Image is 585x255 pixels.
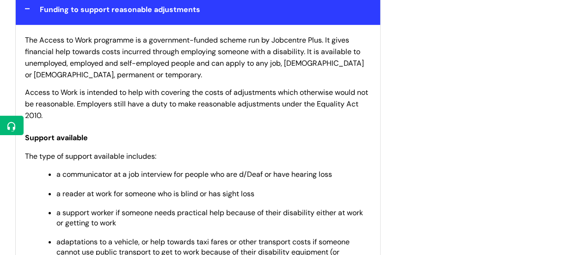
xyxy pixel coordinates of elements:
[40,5,200,14] span: Funding to support reasonable adjustments
[56,208,363,228] span: a support worker if someone needs practical help because of their disability either at work or ge...
[56,169,332,179] span: a communicator at a job interview for people who are d/Deaf or have hearing loss
[25,35,364,79] span: The Access to Work programme is a government-funded scheme run by Jobcentre Plus. It gives financ...
[25,151,156,161] span: The type of support available includes:
[56,189,254,199] span: a reader at work for someone who is blind or has sight loss
[25,133,88,143] span: Support available
[25,87,368,120] span: Access to Work is intended to help with covering the costs of adjustments which otherwise would n...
